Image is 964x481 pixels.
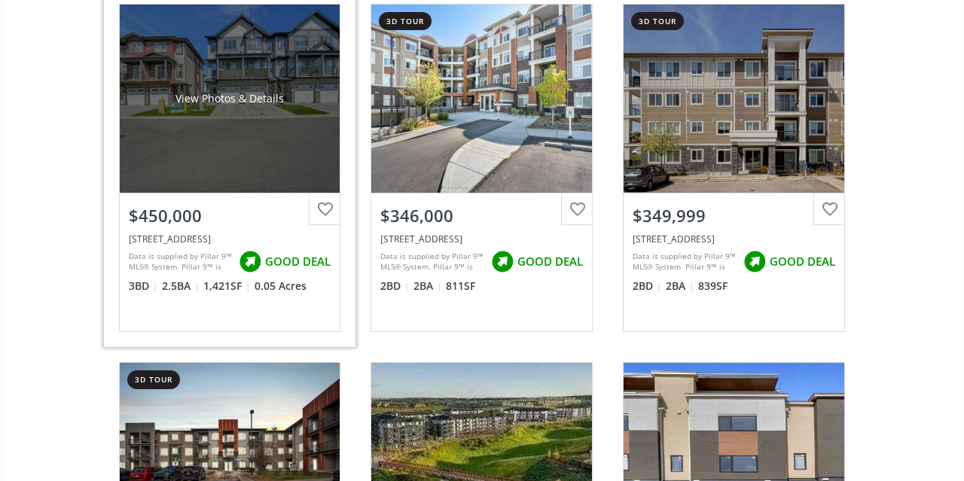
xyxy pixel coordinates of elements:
span: GOOD DEAL [517,254,583,269]
span: 2 BA [413,279,442,294]
img: rating icon [487,247,517,277]
span: 3 BD [129,279,158,294]
div: Data is supplied by Pillar 9™ MLS® System. Pillar 9™ is the owner of the copyright in its MLS® Sy... [380,251,484,273]
span: 0.05 Acres [255,279,307,294]
div: 130 Sage Hill Grove NW, Calgary, AB T3R 0Z8 [129,233,331,245]
div: 3727 Sage Hill Drive NW #3108, Calgary, AB T3R 1T7 [380,233,583,245]
div: $346,000 [380,204,583,227]
div: View Photos & Details [175,91,284,106]
span: 1,421 SF [203,279,251,294]
img: rating icon [235,247,265,277]
div: 450 Sage Valley Drive NW #4209, Calgary, AB T3R 0V5 [633,233,835,245]
div: Data is supplied by Pillar 9™ MLS® System. Pillar 9™ is the owner of the copyright in its MLS® Sy... [633,251,736,273]
span: 839 SF [698,279,728,294]
span: GOOD DEAL [265,254,331,269]
span: 2.5 BA [162,279,200,294]
span: GOOD DEAL [770,254,835,269]
span: 2 BD [380,279,410,294]
span: 811 SF [446,279,475,294]
span: 2 BD [633,279,662,294]
div: $349,999 [633,204,835,227]
div: $450,000 [129,204,331,227]
span: 2 BA [666,279,694,294]
div: Data is supplied by Pillar 9™ MLS® System. Pillar 9™ is the owner of the copyright in its MLS® Sy... [129,251,232,273]
img: rating icon [740,247,770,277]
